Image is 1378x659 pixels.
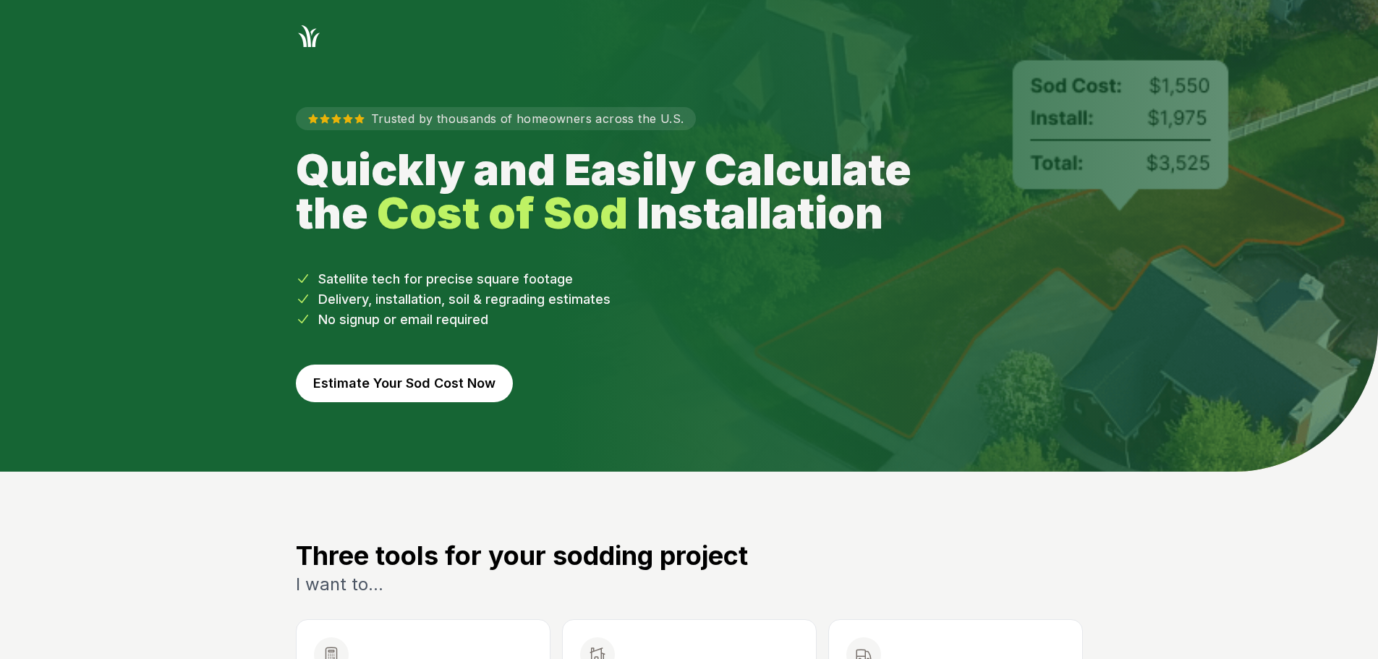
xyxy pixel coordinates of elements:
p: Trusted by thousands of homeowners across the U.S. [296,107,696,130]
span: estimates [548,292,611,307]
h1: Quickly and Easily Calculate the Installation [296,148,944,234]
li: Delivery, installation, soil & regrading [296,289,1083,310]
li: Satellite tech for precise square footage [296,269,1083,289]
h3: Three tools for your sodding project [296,541,1083,570]
p: I want to... [296,573,1083,596]
li: No signup or email required [296,310,1083,330]
button: Estimate Your Sod Cost Now [296,365,513,402]
strong: Cost of Sod [377,187,628,239]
